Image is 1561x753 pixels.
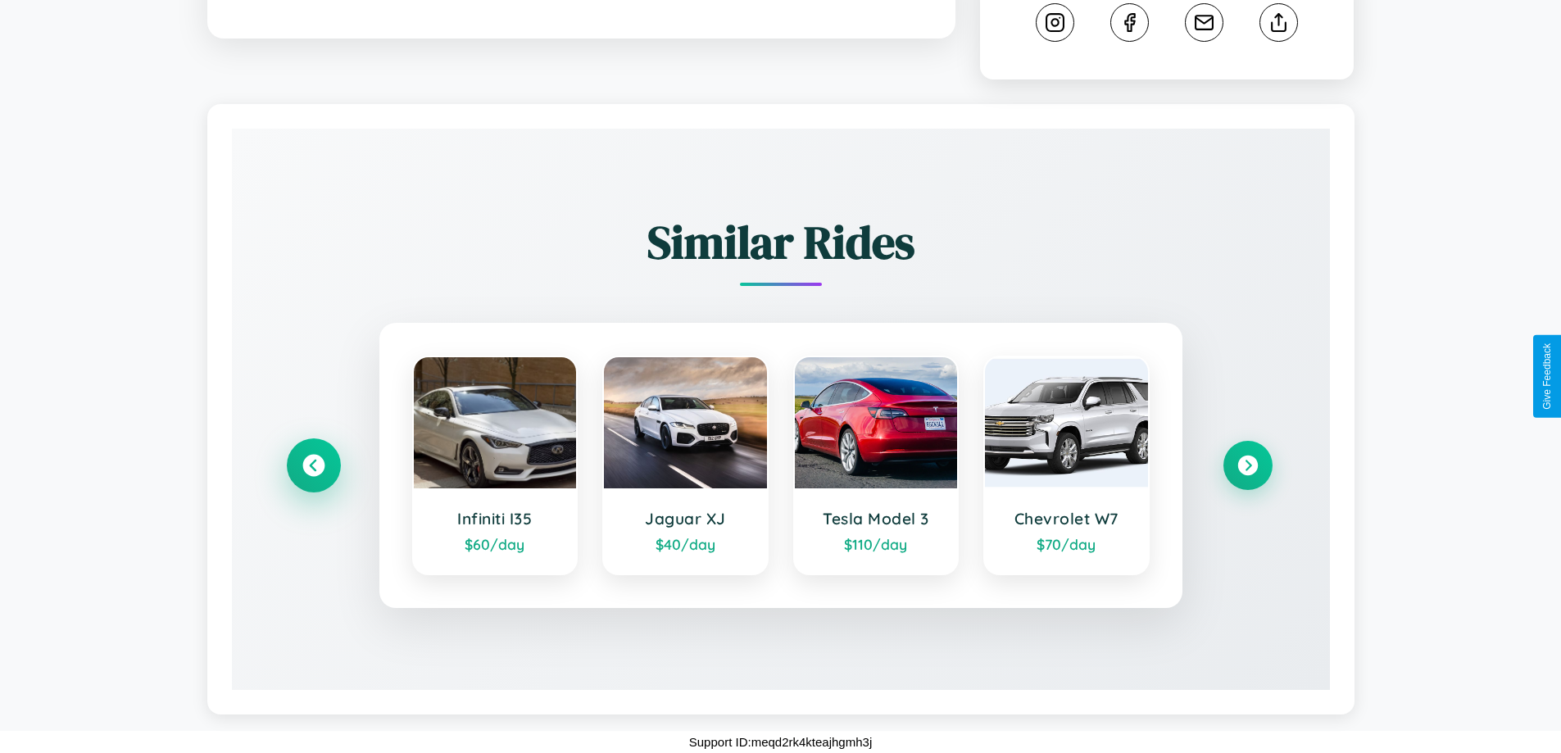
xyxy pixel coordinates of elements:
[412,356,579,575] a: Infiniti I35$60/day
[811,535,942,553] div: $ 110 /day
[689,731,872,753] p: Support ID: meqd2rk4kteajhgmh3j
[1001,535,1132,553] div: $ 70 /day
[793,356,960,575] a: Tesla Model 3$110/day
[811,509,942,528] h3: Tesla Model 3
[430,509,560,528] h3: Infiniti I35
[620,535,751,553] div: $ 40 /day
[430,535,560,553] div: $ 60 /day
[1001,509,1132,528] h3: Chevrolet W7
[620,509,751,528] h3: Jaguar XJ
[289,211,1273,274] h2: Similar Rides
[602,356,769,575] a: Jaguar XJ$40/day
[983,356,1150,575] a: Chevrolet W7$70/day
[1541,343,1553,410] div: Give Feedback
